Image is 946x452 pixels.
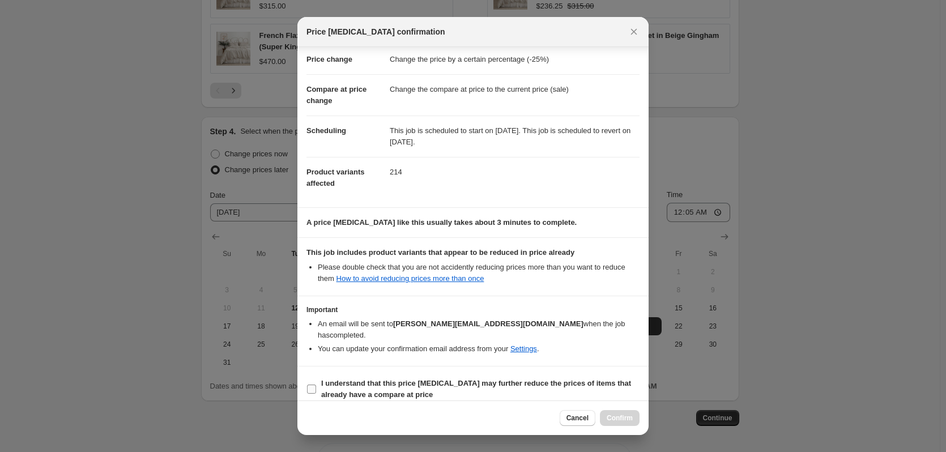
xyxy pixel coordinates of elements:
[318,343,640,355] li: You can update your confirmation email address from your .
[306,55,352,63] span: Price change
[336,274,484,283] a: How to avoid reducing prices more than once
[390,45,640,74] dd: Change the price by a certain percentage (-25%)
[306,218,577,227] b: A price [MEDICAL_DATA] like this usually takes about 3 minutes to complete.
[306,168,365,187] span: Product variants affected
[560,410,595,426] button: Cancel
[306,305,640,314] h3: Important
[306,85,367,105] span: Compare at price change
[306,248,574,257] b: This job includes product variants that appear to be reduced in price already
[306,26,445,37] span: Price [MEDICAL_DATA] confirmation
[318,262,640,284] li: Please double check that you are not accidently reducing prices more than you want to reduce them
[393,319,583,328] b: [PERSON_NAME][EMAIL_ADDRESS][DOMAIN_NAME]
[390,116,640,157] dd: This job is scheduled to start on [DATE]. This job is scheduled to revert on [DATE].
[318,318,640,341] li: An email will be sent to when the job has completed .
[390,74,640,104] dd: Change the compare at price to the current price (sale)
[306,126,346,135] span: Scheduling
[321,379,631,399] b: I understand that this price [MEDICAL_DATA] may further reduce the prices of items that already h...
[390,157,640,187] dd: 214
[626,24,642,40] button: Close
[566,413,589,423] span: Cancel
[510,344,537,353] a: Settings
